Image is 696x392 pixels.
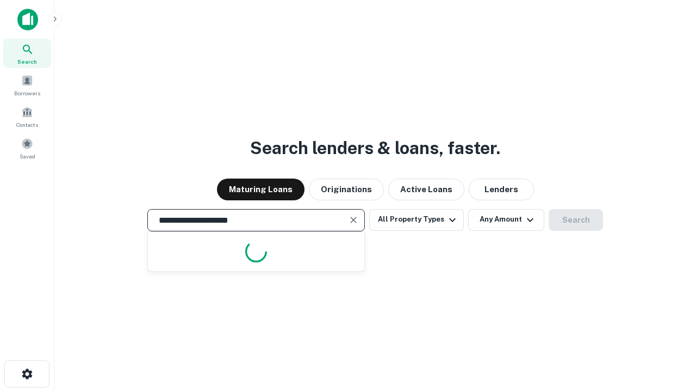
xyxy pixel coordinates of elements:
[16,120,38,129] span: Contacts
[250,135,500,161] h3: Search lenders & loans, faster.
[20,152,35,161] span: Saved
[468,209,544,231] button: Any Amount
[3,39,51,68] a: Search
[469,179,534,200] button: Lenders
[3,70,51,100] a: Borrowers
[3,102,51,131] a: Contacts
[217,179,304,200] button: Maturing Loans
[388,179,464,200] button: Active Loans
[17,57,37,66] span: Search
[14,89,40,97] span: Borrowers
[346,212,361,228] button: Clear
[309,179,384,200] button: Originations
[17,9,38,30] img: capitalize-icon.png
[3,133,51,163] a: Saved
[642,270,696,322] iframe: Chat Widget
[369,209,464,231] button: All Property Types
